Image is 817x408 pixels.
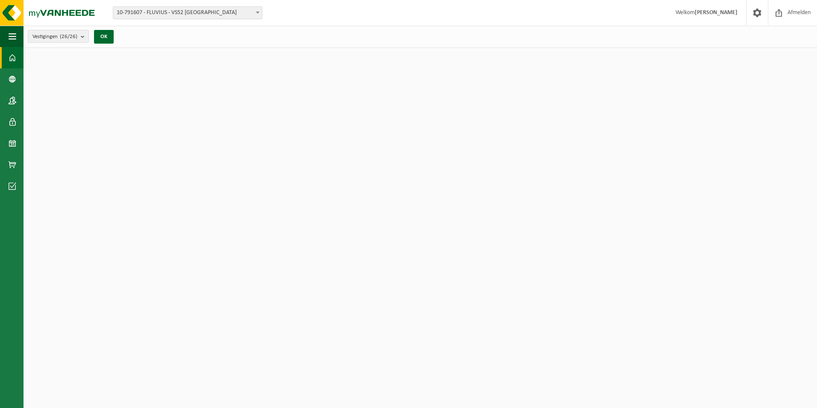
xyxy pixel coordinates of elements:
span: 10-791607 - FLUVIUS - VS52 MECHELEN [113,7,262,19]
span: Vestigingen [32,30,77,43]
button: OK [94,30,114,44]
span: 10-791607 - FLUVIUS - VS52 MECHELEN [113,6,262,19]
button: Vestigingen(26/26) [28,30,89,43]
strong: [PERSON_NAME] [695,9,738,16]
count: (26/26) [60,34,77,39]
